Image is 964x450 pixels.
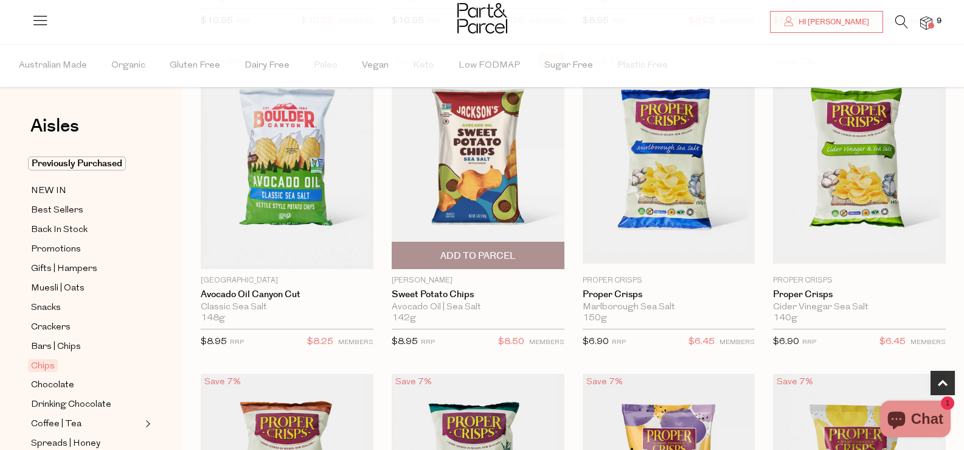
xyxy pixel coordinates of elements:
[31,339,142,354] a: Bars | Chips
[31,261,142,276] a: Gifts | Hampers
[802,339,816,346] small: RRP
[583,337,609,346] span: $6.90
[392,54,564,270] img: Sweet Potato Chips
[770,11,883,33] a: Hi [PERSON_NAME]
[583,302,755,313] div: Marlborough Sea Salt
[31,320,71,335] span: Crackers
[413,44,434,87] span: Keto
[459,44,520,87] span: Low FODMAP
[31,300,142,315] a: Snacks
[31,378,142,393] a: Chocolate
[170,44,220,87] span: Gluten Free
[28,359,58,372] span: Chips
[31,281,85,296] span: Muesli | Oats
[31,301,61,315] span: Snacks
[457,3,507,33] img: Part&Parcel
[31,281,142,296] a: Muesli | Oats
[230,339,244,346] small: RRP
[934,16,945,27] span: 9
[773,337,799,346] span: $6.90
[440,250,516,262] span: Add To Parcel
[583,313,607,324] span: 150g
[31,242,142,257] a: Promotions
[31,184,66,199] span: NEW IN
[688,334,715,350] span: $6.45
[201,337,227,346] span: $8.95
[201,275,373,286] p: [GEOGRAPHIC_DATA]
[773,275,946,286] p: Proper Crisps
[31,398,111,412] span: Drinking Chocolate
[31,320,142,335] a: Crackers
[583,60,755,264] img: Proper Crisps
[773,289,946,300] a: Proper Crisps
[910,339,946,346] small: MEMBERS
[142,417,151,431] button: Expand/Collapse Coffee | Tea
[392,302,564,313] div: Avocado Oil | Sea Salt
[19,44,87,87] span: Australian Made
[392,242,564,269] button: Add To Parcel
[773,60,946,264] img: Proper Crisps
[31,397,142,412] a: Drinking Chocolate
[879,334,906,350] span: $6.45
[31,378,74,393] span: Chocolate
[244,44,290,87] span: Dairy Free
[30,117,79,147] a: Aisles
[529,339,564,346] small: MEMBERS
[583,275,755,286] p: Proper Crisps
[338,339,373,346] small: MEMBERS
[201,54,373,270] img: Avocado Oil Canyon Cut
[392,275,564,286] p: [PERSON_NAME]
[31,242,81,257] span: Promotions
[617,44,668,87] span: Plastic Free
[773,374,817,390] div: Save 7%
[920,16,932,29] a: 9
[31,203,142,218] a: Best Sellers
[498,334,524,350] span: $8.50
[31,222,142,237] a: Back In Stock
[111,44,145,87] span: Organic
[773,302,946,313] div: Cider Vinegar Sea Salt
[544,44,593,87] span: Sugar Free
[28,156,126,171] span: Previously Purchased
[773,313,797,324] span: 140g
[30,113,79,139] span: Aisles
[31,203,83,218] span: Best Sellers
[201,289,373,300] a: Avocado Oil Canyon Cut
[314,44,338,87] span: Paleo
[31,417,81,432] span: Coffee | Tea
[31,223,88,237] span: Back In Stock
[392,337,418,346] span: $8.95
[720,339,755,346] small: MEMBERS
[392,374,435,390] div: Save 7%
[201,374,244,390] div: Save 7%
[31,417,142,432] a: Coffee | Tea
[201,302,373,313] div: Classic Sea Salt
[31,340,81,354] span: Bars | Chips
[31,262,97,276] span: Gifts | Hampers
[307,334,333,350] span: $8.25
[201,313,225,324] span: 148g
[583,289,755,300] a: Proper Crisps
[31,156,142,171] a: Previously Purchased
[612,339,626,346] small: RRP
[583,374,626,390] div: Save 7%
[31,183,142,199] a: NEW IN
[421,339,435,346] small: RRP
[392,313,416,324] span: 142g
[31,359,142,373] a: Chips
[392,289,564,300] a: Sweet Potato Chips
[876,401,954,440] inbox-online-store-chat: Shopify online store chat
[796,17,869,27] span: Hi [PERSON_NAME]
[362,44,389,87] span: Vegan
